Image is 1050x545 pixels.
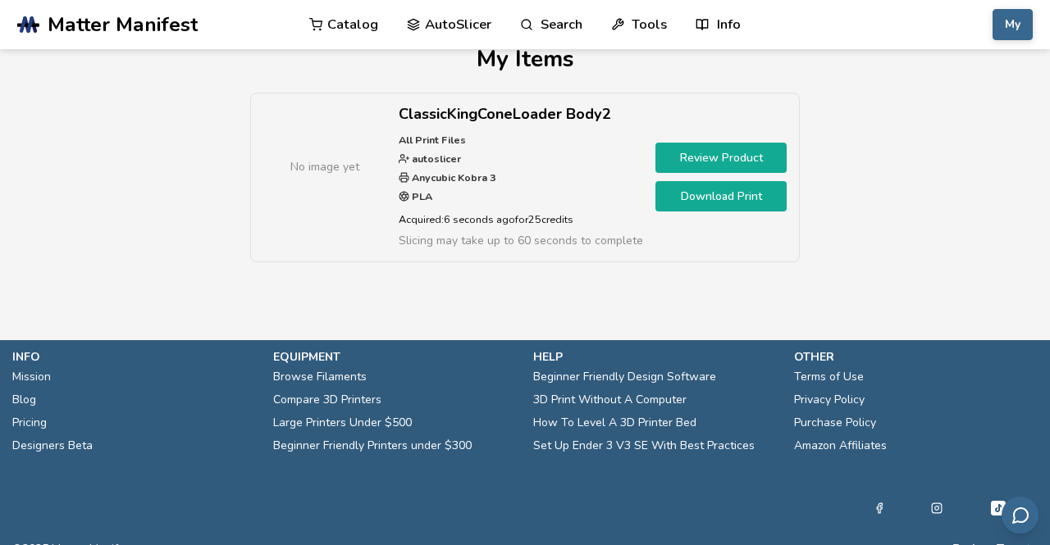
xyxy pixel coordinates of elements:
[399,233,643,248] span: Slicing may take up to 60 seconds to complete
[794,434,887,457] a: Amazon Affiliates
[12,411,47,434] a: Pricing
[988,498,1008,518] a: Tiktok
[399,133,466,147] strong: All Print Files
[993,9,1033,40] button: My
[655,143,787,173] a: Review Product
[533,434,755,457] a: Set Up Ender 3 V3 SE With Best Practices
[12,366,51,388] a: Mission
[655,181,787,211] a: Download Print
[12,388,36,411] a: Blog
[794,411,876,434] a: Purchase Policy
[931,498,943,518] a: Instagram
[52,46,997,72] h1: My Items
[273,411,412,434] a: Large Printers Under $500
[533,411,696,434] a: How To Level A 3D Printer Bed
[794,366,864,388] a: Terms of Use
[399,106,643,123] h2: ClassicKingConeLoader Body2
[533,388,687,411] a: 3D Print Without A Computer
[874,498,885,518] a: Facebook
[48,13,198,36] span: Matter Manifest
[12,434,93,457] a: Designers Beta
[533,366,716,388] a: Beginner Friendly Design Software
[409,170,496,184] strong: Anycubic Kobra 3
[533,348,778,366] p: help
[409,152,461,166] strong: autoslicer
[273,366,367,388] a: Browse Filaments
[409,189,432,203] strong: PLA
[794,348,1039,366] p: other
[273,348,518,366] p: equipment
[12,348,257,366] p: info
[794,388,865,411] a: Privacy Policy
[273,388,381,411] a: Compare 3D Printers
[1002,497,1039,534] button: Send feedback via email
[399,211,643,228] p: Acquired: 6 seconds ago for 25 credits
[290,158,359,175] span: No image yet
[273,434,472,457] a: Beginner Friendly Printers under $300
